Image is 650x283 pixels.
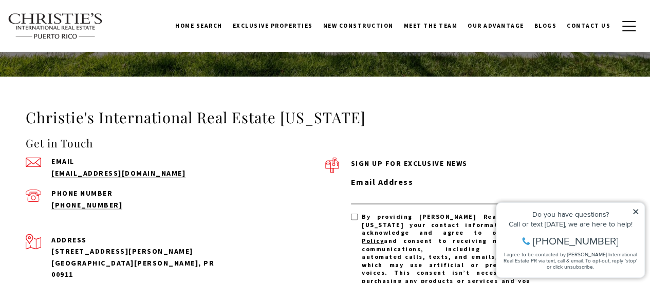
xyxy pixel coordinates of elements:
h3: Christie's International Real Estate [US_STATE] [26,107,624,127]
a: Exclusive Properties [228,13,318,39]
a: Home Search [170,13,228,39]
img: Christie's International Real Estate text transparent background [8,13,103,40]
p: Sign up for exclusive news [351,157,531,168]
div: Do you have questions? [11,23,148,30]
p: Phone Number [51,189,231,196]
a: Our Advantage [462,13,529,39]
label: Email Address [351,175,531,188]
span: Exclusive Properties [233,22,313,29]
span: Contact Us [567,22,610,29]
a: Privacy Policy - open in a new tab [362,228,531,244]
span: [GEOGRAPHIC_DATA][PERSON_NAME], PR 00911 [51,258,214,278]
div: Call or text [DATE], we are here to help! [11,33,148,40]
a: send an email to admin@cirepr.com [51,168,185,177]
input: By providing Christie's Real Estate Puerto Rico your contact information, you acknowledge and agr... [351,213,358,220]
span: [PHONE_NUMBER] [42,48,128,59]
span: Blogs [534,22,557,29]
h4: Get in Touch [26,135,325,151]
div: [STREET_ADDRESS][PERSON_NAME] [51,245,231,256]
a: call (939) 337-3000 [51,200,122,209]
a: Blogs [529,13,562,39]
span: New Construction [323,22,394,29]
p: Email [51,157,231,164]
span: I agree to be contacted by [PERSON_NAME] International Real Estate PR via text, call & email. To ... [13,63,146,83]
a: Meet the Team [399,13,463,39]
a: Contact Us [562,13,616,39]
a: New Construction [318,13,399,39]
button: button [616,11,642,41]
p: Address [51,234,231,245]
span: Our Advantage [468,22,524,29]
